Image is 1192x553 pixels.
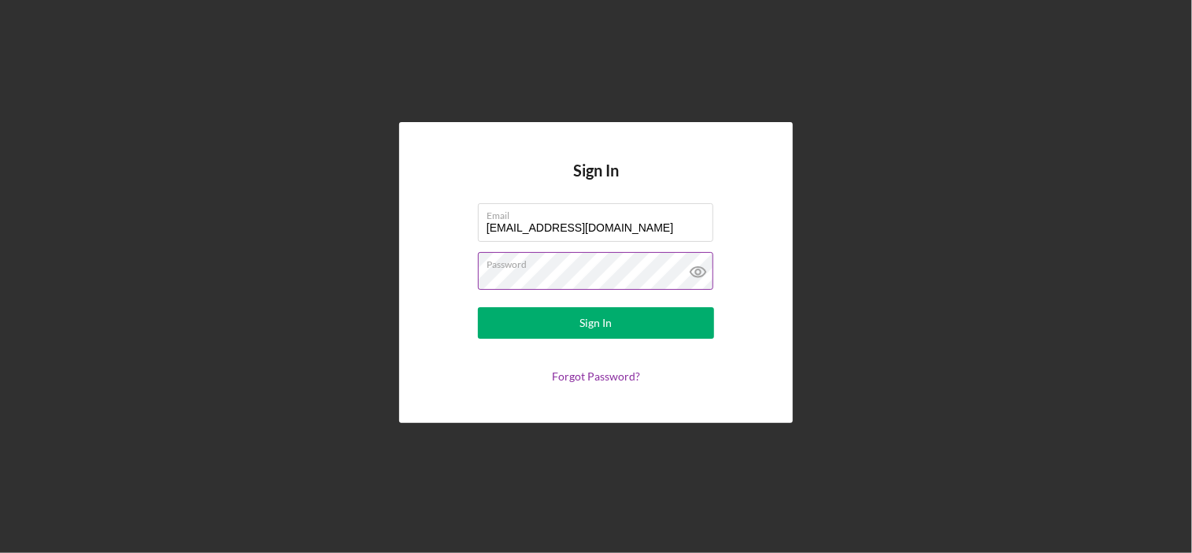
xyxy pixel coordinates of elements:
div: Sign In [580,307,613,339]
label: Email [487,204,713,221]
a: Forgot Password? [552,369,640,383]
label: Password [487,253,713,270]
button: Sign In [478,307,714,339]
h4: Sign In [573,161,619,203]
